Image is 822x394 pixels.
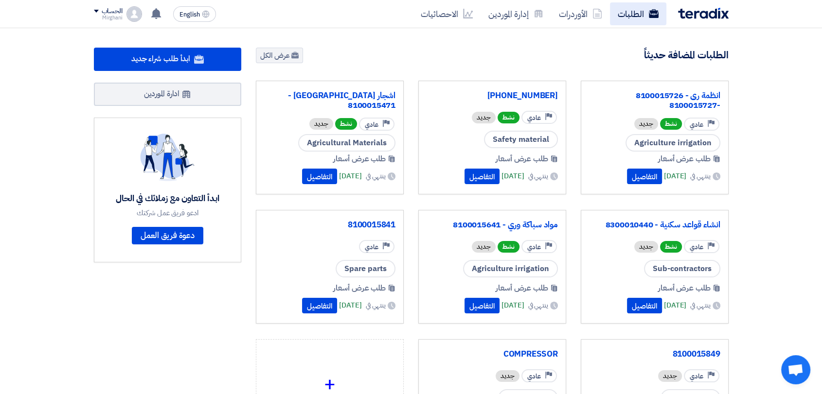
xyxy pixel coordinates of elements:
span: Spare parts [336,260,395,277]
span: Agricultural Materials [298,134,395,152]
span: Safety material [484,131,558,148]
div: جديد [634,241,658,253]
span: طلب عرض أسعار [333,282,386,294]
span: ينتهي في [528,300,548,310]
a: الطلبات [610,2,666,25]
span: عادي [690,120,703,129]
a: COMPRESSOR [427,349,558,359]
span: عادي [365,242,378,252]
div: ابدأ التعاون مع زملائك في الحال [116,193,219,204]
span: طلب عرض أسعار [658,153,711,165]
a: الأوردرات [551,2,610,25]
a: الاحصائيات [413,2,481,25]
img: invite_your_team.svg [140,134,195,181]
div: الحساب [102,7,123,16]
h4: الطلبات المضافة حديثاً [644,49,729,61]
a: Open chat [781,355,810,384]
span: Agriculture irrigation [625,134,720,152]
span: عادي [365,120,378,129]
span: [DATE] [339,171,361,182]
img: profile_test.png [126,6,142,22]
a: 8100015841 [264,220,395,230]
a: [PHONE_NUMBER] [427,91,558,101]
a: انظمة رى - 8100015726 -8100015727 [589,91,720,110]
span: عادي [527,113,541,122]
div: ادعو فريق عمل شركتك [116,208,219,217]
span: ينتهي في [366,171,386,181]
button: English [173,6,216,22]
span: طلب عرض أسعار [333,153,386,165]
span: نشط [335,118,357,130]
span: نشط [498,241,519,253]
div: جديد [496,370,519,382]
span: نشط [660,241,682,253]
span: Agriculture irrigation [463,260,558,277]
button: التفاصيل [627,298,662,313]
span: طلب عرض أسعار [658,282,711,294]
div: جديد [309,118,333,130]
span: عادي [690,372,703,381]
span: [DATE] [664,300,686,311]
button: التفاصيل [465,298,500,313]
img: Teradix logo [678,8,729,19]
span: ابدأ طلب شراء جديد [131,53,190,65]
div: جديد [634,118,658,130]
span: ينتهي في [366,300,386,310]
a: مواد سباكة وري - 8100015641 [427,220,558,230]
a: ادارة الموردين [94,83,242,106]
span: نشط [498,112,519,123]
span: ينتهي في [690,171,710,181]
span: English [179,11,200,18]
span: عادي [690,242,703,252]
a: عرض الكل [256,48,303,63]
a: اشجار [GEOGRAPHIC_DATA] - 8100015471 [264,91,395,110]
span: طلب عرض أسعار [496,153,548,165]
div: Mirghani [94,15,123,20]
span: عادي [527,242,541,252]
span: [DATE] [501,300,524,311]
button: التفاصيل [465,169,500,184]
div: جديد [658,370,682,382]
span: [DATE] [664,171,686,182]
div: جديد [472,112,496,123]
span: نشط [660,118,682,130]
a: 8100015849 [589,349,720,359]
button: التفاصيل [627,169,662,184]
span: Sub-contractors [644,260,720,277]
a: دعوة فريق العمل [132,227,204,244]
button: التفاصيل [302,298,337,313]
span: عادي [527,372,541,381]
a: انشاء قواعد سكنية - 8300010440 [589,220,720,230]
span: طلب عرض أسعار [496,282,548,294]
span: ينتهي في [528,171,548,181]
button: التفاصيل [302,169,337,184]
div: جديد [472,241,496,253]
span: [DATE] [501,171,524,182]
a: إدارة الموردين [481,2,551,25]
span: [DATE] [339,300,361,311]
span: ينتهي في [690,300,710,310]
